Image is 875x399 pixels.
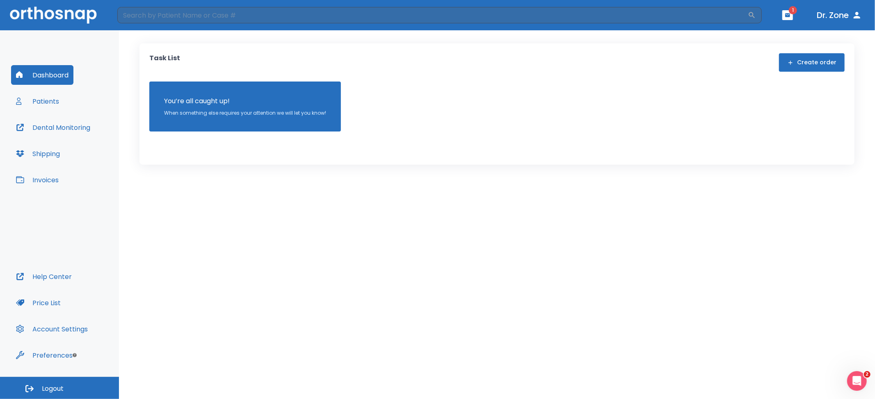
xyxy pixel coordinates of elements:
span: 1 [789,6,797,14]
button: Patients [11,91,64,111]
p: When something else requires your attention we will let you know! [164,109,326,117]
button: Dental Monitoring [11,118,95,137]
p: Task List [149,53,180,72]
button: Price List [11,293,66,313]
button: Help Center [11,267,77,286]
button: Invoices [11,170,64,190]
div: Tooltip anchor [71,351,78,359]
img: Orthosnap [10,7,97,23]
span: 2 [864,371,870,378]
span: Logout [42,384,64,393]
button: Create order [779,53,845,72]
button: Preferences [11,345,78,365]
button: Shipping [11,144,65,163]
button: Account Settings [11,319,93,339]
input: Search by Patient Name or Case # [117,7,748,23]
button: Dashboard [11,65,73,85]
p: You’re all caught up! [164,96,326,106]
iframe: Intercom live chat [847,371,867,391]
button: Dr. Zone [813,8,865,23]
